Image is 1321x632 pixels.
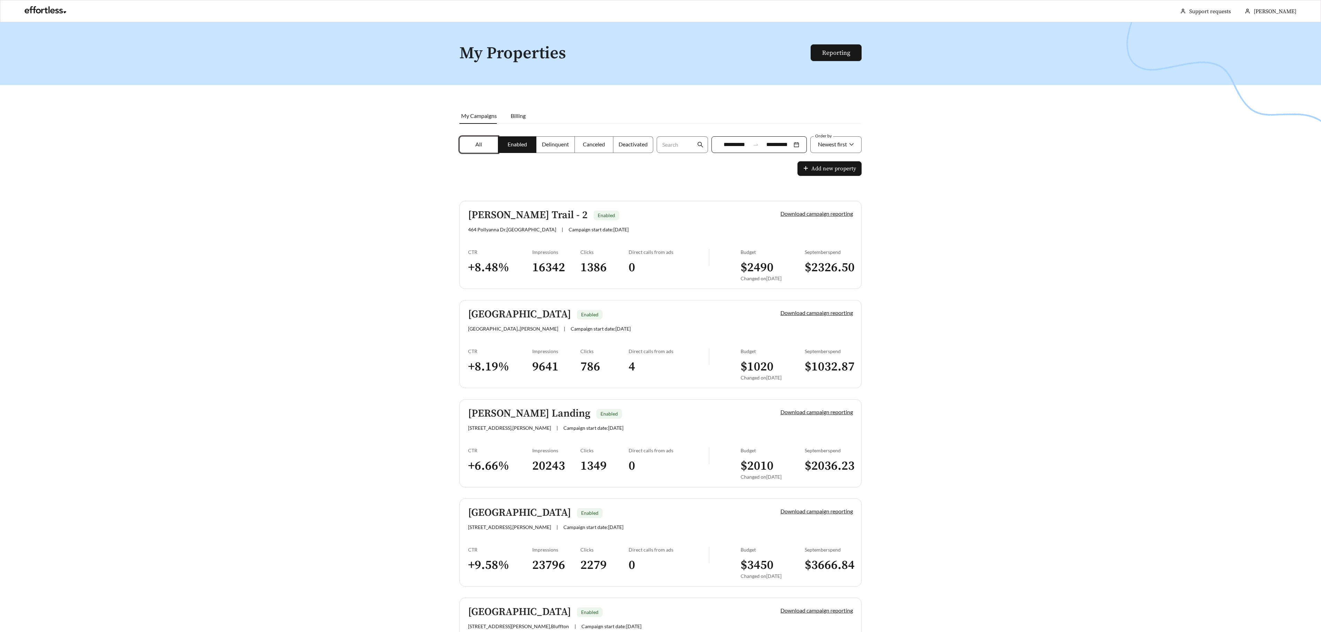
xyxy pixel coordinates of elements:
div: September spend [805,447,853,453]
h3: 4 [629,359,709,375]
h3: 0 [629,557,709,573]
h3: $ 2326.50 [805,260,853,275]
h3: + 6.66 % [468,458,532,474]
h3: + 8.19 % [468,359,532,375]
span: [PERSON_NAME] [1254,8,1296,15]
button: plusAdd new property [797,161,862,176]
h5: [GEOGRAPHIC_DATA] [468,606,571,618]
span: Enabled [581,609,598,615]
a: Download campaign reporting [780,508,853,514]
span: [STREET_ADDRESS][PERSON_NAME] , Bluffton [468,623,569,629]
a: Download campaign reporting [780,309,853,316]
div: CTR [468,447,532,453]
span: Add new property [811,164,856,173]
a: Reporting [822,49,850,57]
div: Budget [741,249,805,255]
div: Impressions [532,249,580,255]
span: Billing [511,112,526,119]
h1: My Properties [459,44,811,63]
div: CTR [468,348,532,354]
div: Impressions [532,348,580,354]
span: | [556,425,558,431]
div: Budget [741,447,805,453]
span: Enabled [581,311,598,317]
span: Campaign start date: [DATE] [569,227,629,232]
span: | [556,524,558,530]
div: Clicks [580,447,629,453]
h3: 0 [629,260,709,275]
h3: 16342 [532,260,580,275]
h3: $ 3666.84 [805,557,853,573]
span: Enabled [508,141,527,147]
h3: 1349 [580,458,629,474]
a: [GEOGRAPHIC_DATA]Enabled[GEOGRAPHIC_DATA].,[PERSON_NAME]|Campaign start date:[DATE]Download campa... [459,300,862,388]
h3: 20243 [532,458,580,474]
h3: $ 2490 [741,260,805,275]
div: Impressions [532,447,580,453]
a: Support requests [1189,8,1231,15]
div: Clicks [580,547,629,553]
span: Campaign start date: [DATE] [581,623,641,629]
span: plus [803,165,809,172]
span: Delinquent [542,141,569,147]
h5: [GEOGRAPHIC_DATA] [468,309,571,320]
span: | [564,326,565,332]
span: to [753,142,759,148]
span: 464 Pollyanna Dr , [GEOGRAPHIC_DATA] [468,227,556,232]
span: Campaign start date: [DATE] [563,425,623,431]
span: Enabled [601,411,618,417]
div: CTR [468,547,532,553]
div: Changed on [DATE] [741,375,805,381]
span: | [575,623,576,629]
a: [PERSON_NAME] LandingEnabled[STREET_ADDRESS],[PERSON_NAME]|Campaign start date:[DATE]Download cam... [459,399,862,487]
h3: + 8.48 % [468,260,532,275]
h5: [PERSON_NAME] Landing [468,408,590,419]
h3: + 9.58 % [468,557,532,573]
div: Direct calls from ads [629,547,709,553]
div: September spend [805,547,853,553]
span: swap-right [753,142,759,148]
a: Download campaign reporting [780,409,853,415]
div: September spend [805,348,853,354]
h3: 2279 [580,557,629,573]
h3: $ 3450 [741,557,805,573]
h3: $ 1032.87 [805,359,853,375]
span: [GEOGRAPHIC_DATA]. , [PERSON_NAME] [468,326,558,332]
a: Download campaign reporting [780,210,853,217]
div: CTR [468,249,532,255]
a: [PERSON_NAME] Trail - 2Enabled464 Pollyanna Dr,[GEOGRAPHIC_DATA]|Campaign start date:[DATE]Downlo... [459,201,862,289]
span: | [562,227,563,232]
span: [STREET_ADDRESS] , [PERSON_NAME] [468,425,551,431]
h3: 0 [629,458,709,474]
span: Campaign start date: [DATE] [563,524,623,530]
h3: 23796 [532,557,580,573]
span: My Campaigns [461,112,497,119]
span: Campaign start date: [DATE] [571,326,631,332]
h3: $ 2010 [741,458,805,474]
span: Newest first [818,141,847,147]
span: search [697,142,703,148]
h5: [GEOGRAPHIC_DATA] [468,507,571,519]
h3: 1386 [580,260,629,275]
h3: 786 [580,359,629,375]
div: Direct calls from ads [629,447,709,453]
div: Direct calls from ads [629,348,709,354]
div: Changed on [DATE] [741,474,805,480]
div: Changed on [DATE] [741,275,805,281]
span: Canceled [583,141,605,147]
span: Deactivated [619,141,648,147]
div: Budget [741,348,805,354]
h5: [PERSON_NAME] Trail - 2 [468,210,588,221]
span: Enabled [581,510,598,516]
div: Budget [741,547,805,553]
h3: $ 2036.23 [805,458,853,474]
a: Download campaign reporting [780,607,853,614]
h3: 9641 [532,359,580,375]
button: Reporting [811,44,862,61]
h3: $ 1020 [741,359,805,375]
span: Enabled [598,212,615,218]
